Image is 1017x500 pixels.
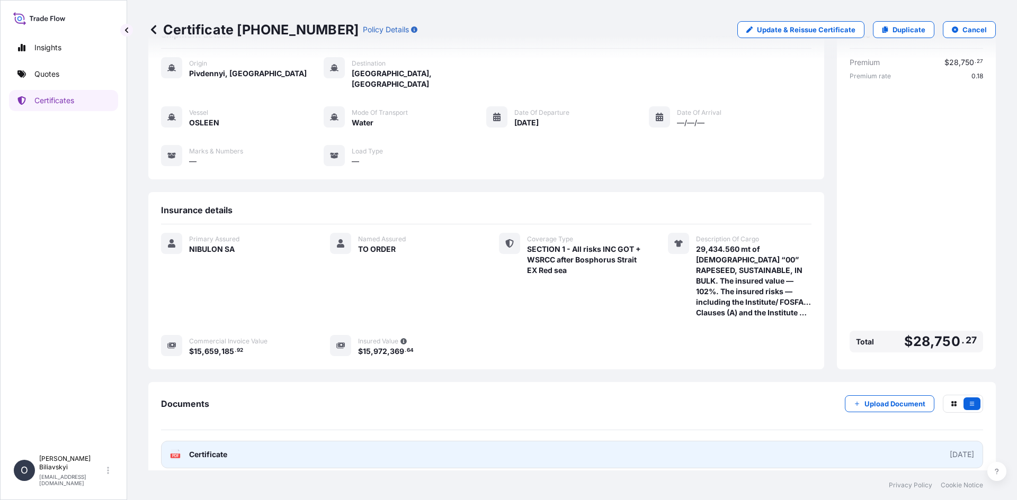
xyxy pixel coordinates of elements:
[352,156,359,167] span: —
[352,108,408,117] span: Mode of Transport
[9,37,118,58] a: Insights
[845,395,934,412] button: Upload Document
[975,60,976,63] span: .
[358,244,396,254] span: TO ORDER
[677,117,704,128] span: —/—/—
[961,59,974,66] span: 750
[677,108,721,117] span: Date of Arrival
[189,117,219,128] span: OSLEEN
[34,95,74,106] p: Certificates
[358,348,363,355] span: $
[944,59,949,66] span: $
[189,59,207,68] span: Origin
[189,156,197,167] span: —
[363,348,371,355] span: 15
[237,349,243,352] span: 92
[904,335,913,348] span: $
[850,57,880,68] span: Premium
[977,60,983,63] span: 27
[889,481,932,489] a: Privacy Policy
[934,335,960,348] span: 750
[390,348,404,355] span: 369
[913,335,930,348] span: 28
[696,244,811,318] span: 29,434.560 mt of [DEMOGRAPHIC_DATA] “00” RAPESEED, SUSTAINABLE, IN BULK. The insured value — 102%...
[363,24,409,35] p: Policy Details
[757,24,855,35] p: Update & Reissue Certificate
[358,337,398,346] span: Insured Value
[189,244,235,254] span: NIBULON SA
[893,24,925,35] p: Duplicate
[189,108,208,117] span: Vessel
[930,335,934,348] span: ,
[873,21,934,38] a: Duplicate
[864,398,925,409] p: Upload Document
[189,348,194,355] span: $
[194,348,202,355] span: 15
[352,68,486,89] span: [GEOGRAPHIC_DATA], [GEOGRAPHIC_DATA]
[696,235,759,243] span: Description Of Cargo
[161,398,209,409] span: Documents
[9,63,118,85] a: Quotes
[161,441,983,468] a: PDFCertificate[DATE]
[352,117,373,128] span: Water
[358,235,406,243] span: Named Assured
[527,244,643,276] span: SECTION 1 - All risks INC GOT + WSRCC after Bosphorus Strait EX Red sea
[514,117,539,128] span: [DATE]
[9,90,118,111] a: Certificates
[961,337,965,343] span: .
[941,481,983,489] a: Cookie Notice
[352,147,383,156] span: Load Type
[371,348,373,355] span: ,
[943,21,996,38] button: Cancel
[189,337,267,346] span: Commercial Invoice Value
[405,349,406,352] span: .
[219,348,221,355] span: ,
[39,454,105,471] p: [PERSON_NAME] Biliavskyi
[204,348,219,355] span: 659
[189,449,227,460] span: Certificate
[527,235,573,243] span: Coverage Type
[172,454,179,458] text: PDF
[221,348,234,355] span: 185
[962,24,987,35] p: Cancel
[34,69,59,79] p: Quotes
[39,474,105,486] p: [EMAIL_ADDRESS][DOMAIN_NAME]
[949,59,959,66] span: 28
[387,348,390,355] span: ,
[966,337,977,343] span: 27
[235,349,236,352] span: .
[514,108,569,117] span: Date of Departure
[737,21,864,38] a: Update & Reissue Certificate
[21,465,28,476] span: O
[189,235,239,243] span: Primary Assured
[202,348,204,355] span: ,
[856,337,874,347] span: Total
[148,21,359,38] p: Certificate [PHONE_NUMBER]
[189,147,243,156] span: Marks & Numbers
[971,72,983,80] span: 0.18
[373,348,387,355] span: 972
[352,59,386,68] span: Destination
[850,72,891,80] span: Premium rate
[959,59,961,66] span: ,
[189,68,307,79] span: Pivdennyi, [GEOGRAPHIC_DATA]
[161,205,233,215] span: Insurance details
[407,349,414,352] span: 64
[950,449,974,460] div: [DATE]
[34,42,61,53] p: Insights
